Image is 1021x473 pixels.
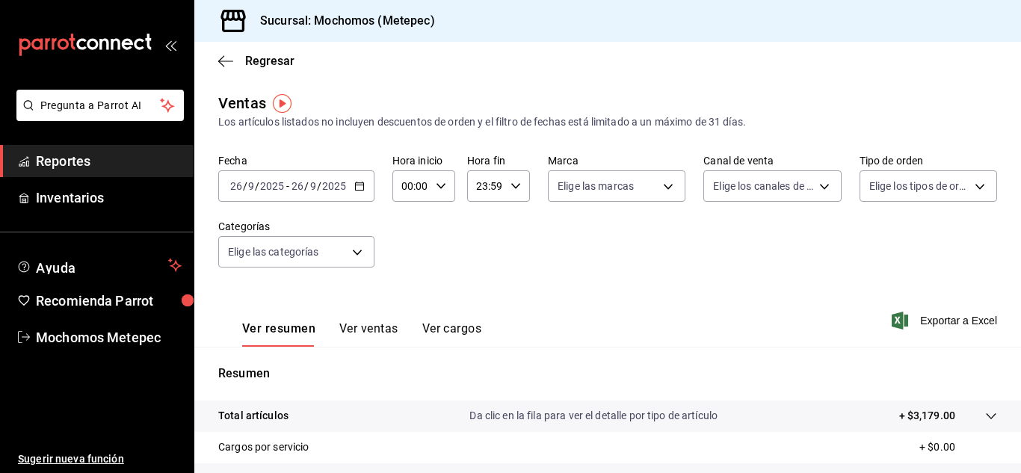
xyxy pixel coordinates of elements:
button: Ver resumen [242,321,315,347]
span: / [317,180,321,192]
label: Marca [548,155,685,166]
span: Elige los tipos de orden [869,179,969,194]
p: Total artículos [218,408,289,424]
span: Elige las categorías [228,244,319,259]
span: Elige los canales de venta [713,179,813,194]
div: Los artículos listados no incluyen descuentos de orden y el filtro de fechas está limitado a un m... [218,114,997,130]
div: navigation tabs [242,321,481,347]
span: / [243,180,247,192]
span: Mochomos Metepec [36,327,182,347]
input: -- [291,180,304,192]
img: Tooltip marker [273,94,292,113]
p: Resumen [218,365,997,383]
input: ---- [259,180,285,192]
label: Categorías [218,221,374,232]
p: Cargos por servicio [218,439,309,455]
span: Recomienda Parrot [36,291,182,311]
span: Regresar [245,54,294,68]
input: ---- [321,180,347,192]
button: Ver cargos [422,321,482,347]
button: Pregunta a Parrot AI [16,90,184,121]
span: Sugerir nueva función [18,451,182,467]
h3: Sucursal: Mochomos (Metepec) [248,12,435,30]
label: Hora inicio [392,155,455,166]
button: Ver ventas [339,321,398,347]
p: Da clic en la fila para ver el detalle por tipo de artículo [469,408,718,424]
label: Tipo de orden [860,155,997,166]
span: Reportes [36,151,182,171]
input: -- [229,180,243,192]
button: Regresar [218,54,294,68]
span: Inventarios [36,188,182,208]
input: -- [309,180,317,192]
div: Ventas [218,92,266,114]
p: + $3,179.00 [899,408,955,424]
span: Elige las marcas [558,179,634,194]
button: Exportar a Excel [895,312,997,330]
button: open_drawer_menu [164,39,176,51]
input: -- [247,180,255,192]
span: Pregunta a Parrot AI [40,98,161,114]
p: + $0.00 [919,439,997,455]
label: Fecha [218,155,374,166]
span: / [304,180,309,192]
span: Ayuda [36,256,162,274]
span: - [286,180,289,192]
a: Pregunta a Parrot AI [10,108,184,124]
span: / [255,180,259,192]
label: Canal de venta [703,155,841,166]
label: Hora fin [467,155,530,166]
